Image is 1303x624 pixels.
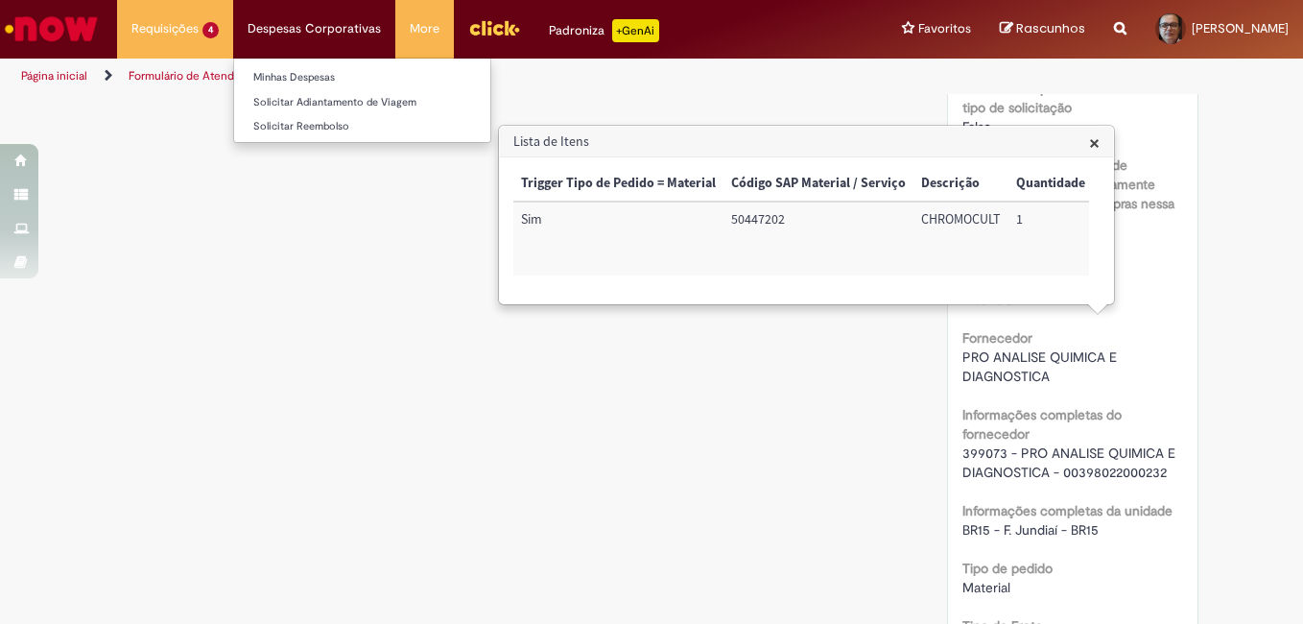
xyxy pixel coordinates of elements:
[962,444,1179,481] span: 399073 - PRO ANALISE QUIMICA E DIAGNOSTICA - 00398022000232
[410,19,439,38] span: More
[962,348,1121,385] span: PRO ANALISE QUIMICA E DIAGNOSTICA
[962,579,1010,596] span: Material
[962,560,1053,577] b: Tipo de pedido
[248,19,381,38] span: Despesas Corporativas
[131,19,199,38] span: Requisições
[234,92,490,113] a: Solicitar Adiantamento de Viagem
[962,22,1159,116] b: Declaro que sou usuário de Jurídico/Legal devidamente autorizado para efeturar compras relecianas...
[918,19,971,38] span: Favoritos
[962,118,991,135] span: Falso
[513,202,723,276] td: Trigger Tipo de Pedido = Material: Sim
[498,125,1115,305] div: Lista de Itens
[233,58,491,143] ul: Despesas Corporativas
[913,202,1008,276] td: Descrição: CHROMOCULT
[962,291,1016,308] span: F. Jundiaí
[468,13,520,42] img: click_logo_yellow_360x200.png
[913,166,1008,202] th: Descrição
[723,166,913,202] th: Código SAP Material / Serviço
[1008,166,1093,202] th: Quantidade
[129,68,271,84] a: Formulário de Atendimento
[1000,20,1085,38] a: Rascunhos
[14,59,854,94] ul: Trilhas de página
[1089,130,1100,156] span: ×
[500,127,1113,157] h3: Lista de Itens
[962,521,1099,539] span: BR15 - F. Jundiaí - BR15
[1008,202,1093,276] td: Quantidade: 1
[1089,132,1100,153] button: Close
[2,10,101,48] img: ServiceNow
[962,406,1122,443] b: Informações completas do fornecedor
[612,19,659,42] p: +GenAi
[513,166,723,202] th: Trigger Tipo de Pedido = Material
[1016,19,1085,37] span: Rascunhos
[1192,20,1289,36] span: [PERSON_NAME]
[549,19,659,42] div: Padroniza
[234,67,490,88] a: Minhas Despesas
[234,116,490,137] a: Solicitar Reembolso
[202,22,219,38] span: 4
[723,202,913,276] td: Código SAP Material / Serviço: 50447202
[962,329,1032,347] b: Fornecedor
[962,502,1173,519] b: Informações completas da unidade
[21,68,87,84] a: Página inicial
